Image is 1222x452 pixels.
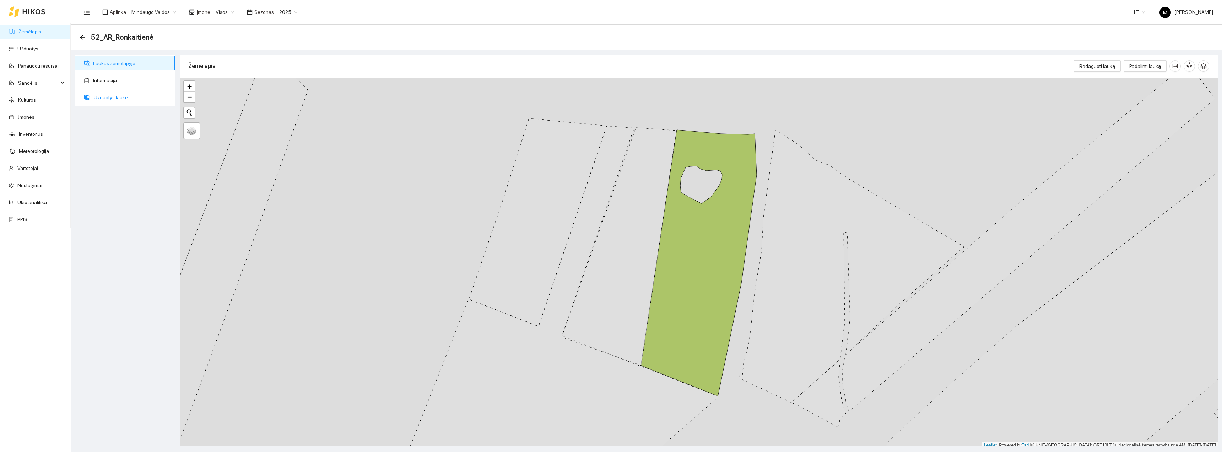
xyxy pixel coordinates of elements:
[18,76,59,90] span: Sandėlis
[18,29,41,34] a: Žemėlapis
[184,92,195,102] a: Zoom out
[1079,62,1115,70] span: Redaguoti lauką
[131,7,176,17] span: Mindaugo Valdos
[17,46,38,52] a: Užduotys
[216,7,234,17] span: Visos
[1022,443,1029,448] a: Esri
[18,63,59,69] a: Panaudoti resursai
[18,97,36,103] a: Kultūros
[102,9,108,15] span: layout
[196,8,211,16] span: Įmonė :
[17,217,27,222] a: PPIS
[187,82,192,91] span: +
[1074,63,1121,69] a: Redaguoti lauką
[184,81,195,92] a: Zoom in
[982,442,1218,448] div: | Powered by © HNIT-[GEOGRAPHIC_DATA]; ORT10LT ©, Nacionalinė žemės tarnyba prie AM, [DATE]-[DATE]
[184,107,195,118] button: Initiate a new search
[984,443,997,448] a: Leaflet
[1170,63,1180,69] span: column-width
[1124,60,1167,72] button: Padalinti lauką
[91,32,153,43] span: 52_AR_Ronkaitienė
[1129,62,1161,70] span: Padalinti lauką
[1159,9,1213,15] span: [PERSON_NAME]
[1169,60,1181,72] button: column-width
[19,148,49,154] a: Meteorologija
[1030,443,1031,448] span: |
[18,114,34,120] a: Įmonės
[184,123,200,139] a: Layers
[247,9,253,15] span: calendar
[187,92,192,101] span: −
[17,165,38,171] a: Vartotojai
[93,56,170,70] span: Laukas žemėlapyje
[83,9,90,15] span: menu-fold
[1134,7,1145,17] span: LT
[80,34,85,41] div: Atgal
[17,200,47,205] a: Ūkio analitika
[80,5,94,19] button: menu-fold
[93,73,170,87] span: Informacija
[1124,63,1167,69] a: Padalinti lauką
[1074,60,1121,72] button: Redaguoti lauką
[17,182,42,188] a: Nustatymai
[80,34,85,40] span: arrow-left
[254,8,275,16] span: Sezonas :
[1163,7,1167,18] span: M
[279,7,298,17] span: 2025
[189,9,195,15] span: shop
[188,56,1074,76] div: Žemėlapis
[94,90,170,105] span: Užduotys lauke
[110,8,127,16] span: Aplinka :
[19,131,43,137] a: Inventorius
